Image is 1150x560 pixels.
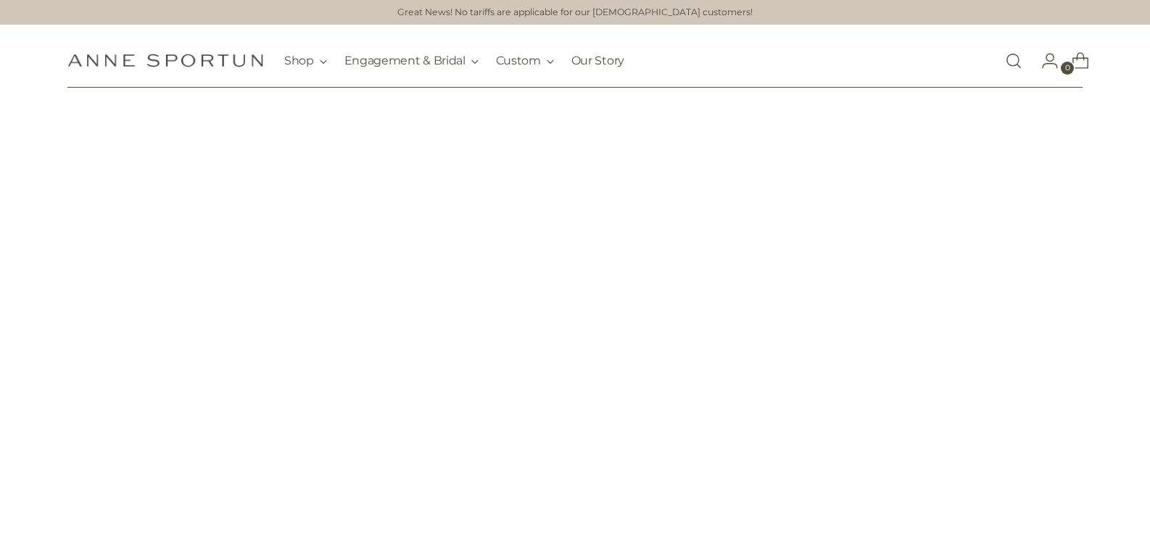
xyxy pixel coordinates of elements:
a: Open cart modal [1060,46,1089,75]
a: Anne Sportun Fine Jewellery [67,54,263,67]
a: Open search modal [999,46,1028,75]
a: Go to the account page [1030,46,1059,75]
button: Custom [496,45,554,77]
a: Our Story [571,45,624,77]
span: 0 [1061,62,1074,75]
button: Shop [284,45,327,77]
a: Great News! No tariffs are applicable for our [DEMOGRAPHIC_DATA] customers! [397,6,753,20]
button: Engagement & Bridal [344,45,479,77]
